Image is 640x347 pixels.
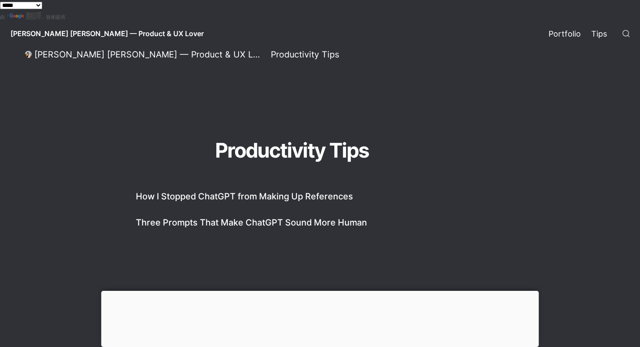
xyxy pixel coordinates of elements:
[57,135,527,167] h1: Productivity Tips
[543,21,586,46] a: Portfolio
[10,13,26,20] img: Google 翻譯
[22,49,264,60] a: [PERSON_NAME] [PERSON_NAME] — Product & UX Lover
[586,21,612,46] a: Tips
[101,291,539,345] iframe: Advertisement
[34,49,262,60] div: [PERSON_NAME] [PERSON_NAME] — Product & UX Lover
[265,51,267,58] span: /
[10,11,41,20] a: 翻譯
[10,29,204,38] span: [PERSON_NAME] [PERSON_NAME] — Product & UX Lover
[271,49,339,60] div: Productivity Tips
[3,21,211,46] a: [PERSON_NAME] [PERSON_NAME] — Product & UX Lover
[25,51,32,58] img: Daniel Lee — Product & UX Lover
[268,49,342,60] a: Productivity Tips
